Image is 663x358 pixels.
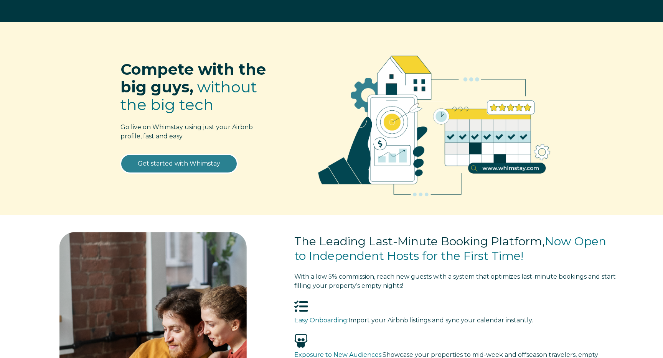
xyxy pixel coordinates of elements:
[120,77,257,114] span: without the big tech
[294,273,604,280] span: With a low 5% commission, reach new guests with a system that optimizes last-minute bookings and s
[294,317,348,324] span: Easy Onboarding:
[294,234,606,263] span: Now Open to Independent Hosts for the First Time!
[120,123,253,140] span: Go live on Whimstay using just your Airbnb profile, fast and easy
[348,317,533,324] span: Import your Airbnb listings and sync your calendar instantly.
[294,273,616,289] span: tart filling your property’s empty nights!
[294,234,545,248] span: The Leading Last-Minute Booking Platform,
[299,34,569,211] img: RBO Ilustrations-02
[120,60,266,96] span: Compete with the big guys,
[120,154,237,173] a: Get started with Whimstay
